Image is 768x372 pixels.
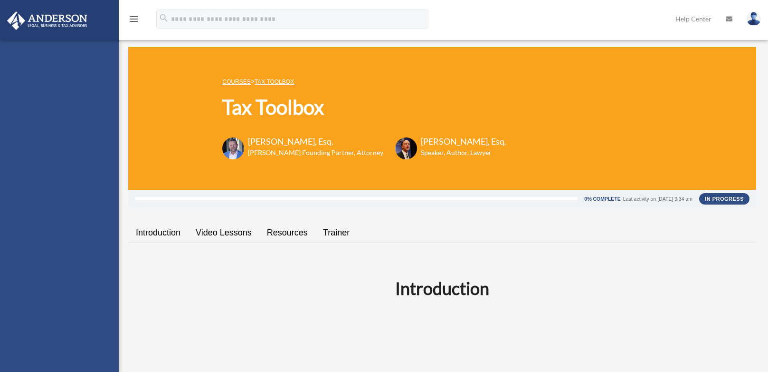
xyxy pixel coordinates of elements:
h6: Speaker, Author, Lawyer [421,148,494,157]
h1: Tax Toolbox [222,93,506,121]
a: Resources [259,219,315,246]
h2: Introduction [134,276,750,300]
a: Video Lessons [188,219,259,246]
h6: [PERSON_NAME] Founding Partner, Attorney [248,148,383,157]
a: menu [128,17,140,25]
a: COURSES [222,78,250,85]
i: menu [128,13,140,25]
div: In Progress [699,193,749,205]
a: Trainer [315,219,357,246]
img: Toby-circle-head.png [222,137,244,159]
div: 0% Complete [584,196,620,202]
h3: [PERSON_NAME], Esq. [248,136,383,147]
i: search [159,13,169,23]
p: > [222,76,506,88]
h3: [PERSON_NAME], Esq. [421,136,506,147]
img: Anderson Advisors Platinum Portal [4,11,90,30]
div: Last activity on [DATE] 9:34 am [623,196,692,202]
img: Scott-Estill-Headshot.png [395,137,417,159]
img: User Pic [747,12,761,26]
a: Introduction [128,219,188,246]
a: Tax Toolbox [255,78,294,85]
